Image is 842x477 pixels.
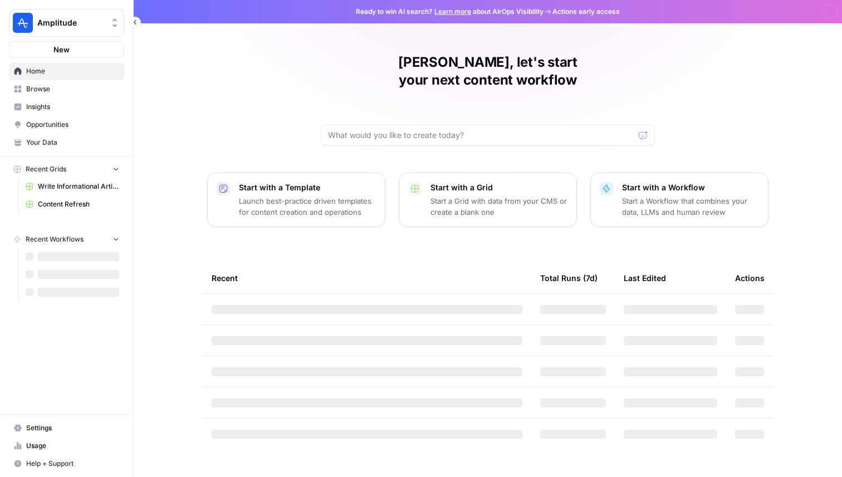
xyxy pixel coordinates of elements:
button: Start with a TemplateLaunch best-practice driven templates for content creation and operations [207,173,385,227]
p: Launch best-practice driven templates for content creation and operations [239,195,376,218]
a: Content Refresh [21,195,124,213]
div: Recent [212,263,522,293]
a: Home [9,62,124,80]
span: Your Data [26,137,119,147]
a: Write Informational Article [21,178,124,195]
a: Learn more [434,7,471,16]
span: Browse [26,84,119,94]
p: Start with a Template [239,182,376,193]
span: Insights [26,102,119,112]
p: Start a Grid with data from your CMS or create a blank one [430,195,567,218]
span: New [53,44,70,55]
a: Settings [9,419,124,437]
span: Usage [26,441,119,451]
button: Start with a WorkflowStart a Workflow that combines your data, LLMs and human review [590,173,768,227]
span: Settings [26,423,119,433]
p: Start with a Grid [430,182,567,193]
button: Start with a GridStart a Grid with data from your CMS or create a blank one [399,173,577,227]
div: Last Edited [624,263,666,293]
a: Browse [9,80,124,98]
button: Workspace: Amplitude [9,9,124,37]
span: Amplitude [37,17,105,28]
button: Recent Grids [9,161,124,178]
a: Insights [9,98,124,116]
span: Write Informational Article [38,181,119,191]
a: Your Data [9,134,124,151]
span: Ready to win AI search? about AirOps Visibility [356,7,544,17]
input: What would you like to create today? [328,130,634,141]
p: Start with a Workflow [622,182,759,193]
span: Help + Support [26,459,119,469]
button: Recent Workflows [9,231,124,248]
button: New [9,41,124,58]
img: Amplitude Logo [13,13,33,33]
a: Usage [9,437,124,455]
div: Actions [735,263,765,293]
a: Opportunities [9,116,124,134]
span: Actions early access [552,7,620,17]
span: Recent Grids [26,164,66,174]
div: Total Runs (7d) [540,263,598,293]
span: Content Refresh [38,199,119,209]
span: Recent Workflows [26,234,84,244]
h1: [PERSON_NAME], let's start your next content workflow [321,53,655,89]
span: Home [26,66,119,76]
button: Help + Support [9,455,124,473]
span: Opportunities [26,120,119,130]
p: Start a Workflow that combines your data, LLMs and human review [622,195,759,218]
